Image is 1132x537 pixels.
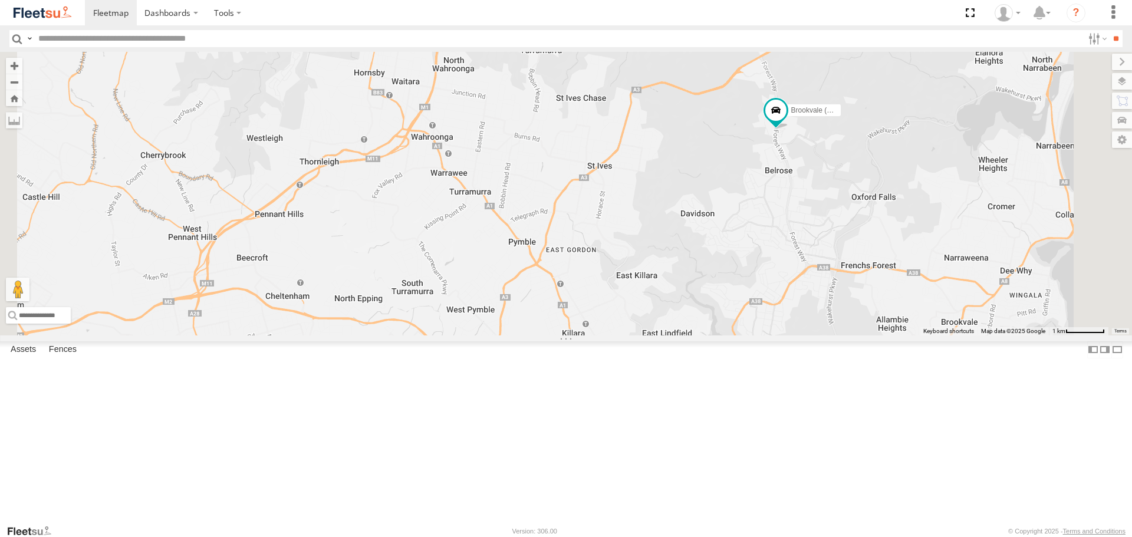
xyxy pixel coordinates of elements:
a: Terms and Conditions [1063,528,1126,535]
label: Map Settings [1112,131,1132,148]
span: 1 km [1052,328,1065,334]
button: Keyboard shortcuts [923,327,974,335]
span: Brookvale (T10 - [PERSON_NAME]) [791,107,906,115]
label: Assets [5,342,42,358]
label: Search Filter Options [1084,30,1109,47]
span: Map data ©2025 Google [981,328,1045,334]
i: ? [1067,4,1085,22]
a: Terms (opens in new tab) [1114,328,1127,333]
div: © Copyright 2025 - [1008,528,1126,535]
label: Measure [6,112,22,129]
label: Dock Summary Table to the Right [1099,341,1111,358]
button: Map scale: 1 km per 63 pixels [1049,327,1108,335]
img: fleetsu-logo-horizontal.svg [12,5,73,21]
button: Zoom out [6,74,22,90]
a: Visit our Website [6,525,61,537]
label: Dock Summary Table to the Left [1087,341,1099,358]
button: Zoom Home [6,90,22,106]
div: Lachlan Holmes [990,4,1025,22]
label: Search Query [25,30,34,47]
label: Hide Summary Table [1111,341,1123,358]
button: Drag Pegman onto the map to open Street View [6,278,29,301]
label: Fences [43,342,83,358]
button: Zoom in [6,58,22,74]
div: Version: 306.00 [512,528,557,535]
